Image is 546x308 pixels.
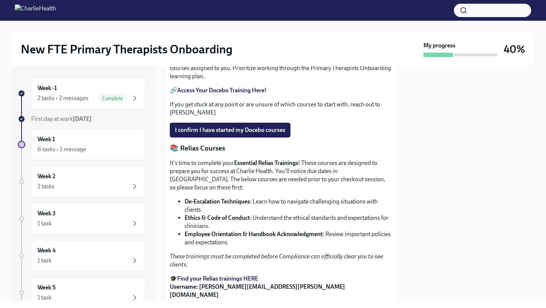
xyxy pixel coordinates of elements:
[170,275,391,307] p: 🎓
[185,230,391,246] li: : Review important policies and expectations.
[18,240,146,271] a: Week 41 task
[38,94,88,102] div: 2 tasks • 2 messages
[31,115,92,122] span: First day at work
[38,145,86,153] div: 6 tasks • 1 message
[170,56,391,80] p: When you navigate to [GEOGRAPHIC_DATA], you will notice that you have many courses assigned to yo...
[38,209,56,218] h6: Week 3
[170,159,391,192] p: It's time to complete your ! These courses are designed to prepare you for success at Charlie Hea...
[18,203,146,234] a: Week 31 task
[38,135,55,143] h6: Week 1
[170,143,391,153] p: 📚 Relias Courses
[185,198,250,205] strong: De-Escalation Techniques
[185,198,391,214] li: : Learn how to navigate challenging situations with clients.
[170,253,383,268] em: These trainings must be completed before Compliance can officially clear you to see clients.
[234,159,298,166] strong: Essential Relias Trainings
[18,129,146,160] a: Week 16 tasks • 1 message
[170,100,391,117] p: If you get stuck at any point or are unsure of which courses to start with, reach out to [PERSON_...
[504,43,525,56] h3: 40%
[170,86,391,95] p: 🔗
[177,87,267,94] a: Access Your Docebo Training Here!
[38,172,55,181] h6: Week 2
[38,294,52,302] div: 1 task
[170,283,345,307] strong: Username: [PERSON_NAME][EMAIL_ADDRESS][PERSON_NAME][DOMAIN_NAME] Password: [SECURITY_DATA]
[38,246,56,255] h6: Week 4
[170,123,290,138] button: I confirm I have started my Docebo courses
[38,84,57,92] h6: Week -1
[18,78,146,109] a: Week -12 tasks • 2 messagesComplete
[15,4,56,16] img: CharlieHealth
[73,115,92,122] strong: [DATE]
[38,219,52,228] div: 1 task
[423,42,455,50] strong: My progress
[38,256,52,265] div: 1 task
[185,214,250,221] strong: Ethics & Code of Conduct
[177,275,258,282] a: Find your Relias trainings HERE
[38,284,56,292] h6: Week 5
[98,96,127,101] span: Complete
[21,42,233,57] h2: New FTE Primary Therapists Onboarding
[18,115,146,123] a: First day at work[DATE]
[175,126,285,134] span: I confirm I have started my Docebo courses
[38,182,55,191] div: 2 tasks
[185,231,323,238] strong: Employee Orientation & Handbook Acknowledgment
[18,166,146,197] a: Week 22 tasks
[185,214,391,230] li: : Understand the ethical standards and expectations for clinicians.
